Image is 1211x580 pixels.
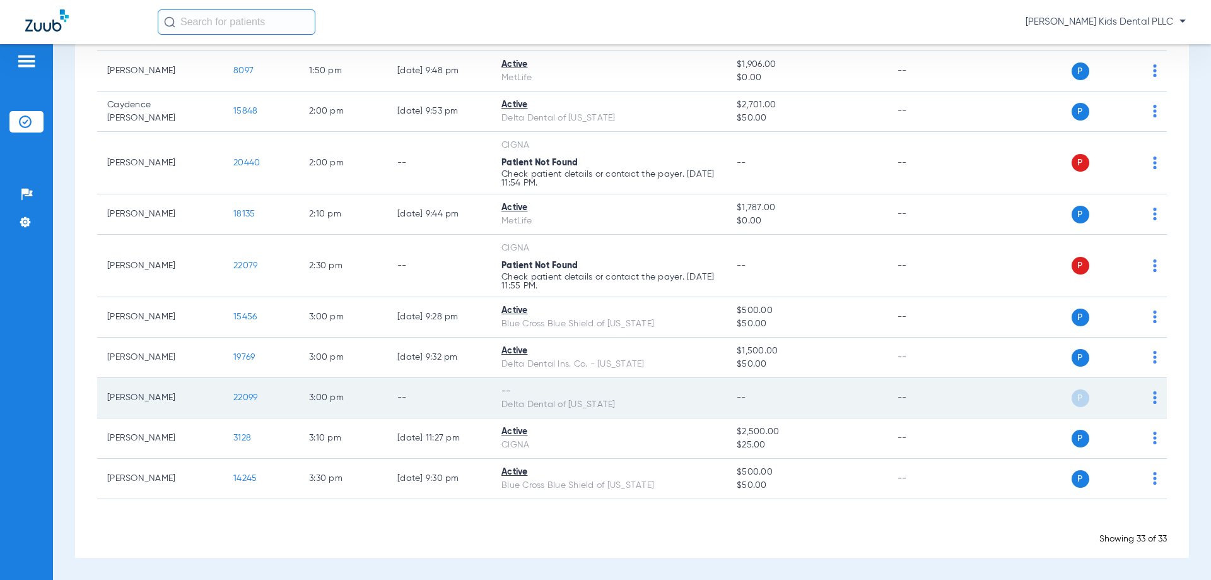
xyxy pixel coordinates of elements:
td: -- [887,194,973,235]
td: 2:10 PM [299,194,387,235]
iframe: Chat Widget [1148,519,1211,580]
div: Delta Dental of [US_STATE] [501,112,717,125]
img: group-dot-blue.svg [1153,208,1157,220]
p: Check patient details or contact the payer. [DATE] 11:54 PM. [501,170,717,187]
span: [PERSON_NAME] Kids Dental PLLC [1026,16,1186,28]
img: Zuub Logo [25,9,69,32]
div: Active [501,58,717,71]
td: 3:30 PM [299,459,387,499]
td: [PERSON_NAME] [97,418,223,459]
td: 3:00 PM [299,378,387,418]
span: $50.00 [737,317,877,331]
td: -- [387,378,491,418]
td: [DATE] 9:53 PM [387,92,491,132]
p: Check patient details or contact the payer. [DATE] 11:55 PM. [501,273,717,290]
div: -- [501,385,717,398]
input: Search for patients [158,9,315,35]
img: group-dot-blue.svg [1153,391,1157,404]
div: Blue Cross Blue Shield of [US_STATE] [501,479,717,492]
div: CIGNA [501,439,717,452]
div: Active [501,425,717,439]
div: CIGNA [501,242,717,255]
td: [DATE] 9:28 PM [387,297,491,338]
span: P [1072,206,1089,223]
td: [PERSON_NAME] [97,51,223,92]
td: -- [887,92,973,132]
td: -- [887,418,973,459]
td: -- [887,338,973,378]
td: [DATE] 9:32 PM [387,338,491,378]
img: group-dot-blue.svg [1153,311,1157,323]
span: $2,701.00 [737,98,877,112]
td: [PERSON_NAME] [97,132,223,194]
td: -- [887,297,973,338]
td: -- [887,132,973,194]
td: [PERSON_NAME] [97,235,223,297]
span: 20440 [233,158,260,167]
span: P [1072,257,1089,275]
td: 3:10 PM [299,418,387,459]
div: Delta Dental of [US_STATE] [501,398,717,411]
img: Search Icon [164,16,175,28]
img: group-dot-blue.svg [1153,259,1157,272]
span: 14245 [233,474,257,483]
img: group-dot-blue.svg [1153,157,1157,169]
span: $50.00 [737,358,877,371]
div: Active [501,304,717,317]
td: [PERSON_NAME] [97,297,223,338]
td: 2:30 PM [299,235,387,297]
span: $0.00 [737,215,877,228]
div: Delta Dental Ins. Co. - [US_STATE] [501,358,717,371]
td: 1:50 PM [299,51,387,92]
span: $500.00 [737,466,877,479]
span: -- [737,393,746,402]
td: [PERSON_NAME] [97,459,223,499]
span: $1,787.00 [737,201,877,215]
div: Active [501,345,717,358]
span: 8097 [233,66,254,75]
img: group-dot-blue.svg [1153,432,1157,444]
span: $500.00 [737,304,877,317]
span: P [1072,103,1089,121]
span: $25.00 [737,439,877,452]
span: Patient Not Found [501,158,578,167]
td: [PERSON_NAME] [97,194,223,235]
td: [PERSON_NAME] [97,338,223,378]
td: [DATE] 9:44 PM [387,194,491,235]
span: P [1072,470,1089,488]
img: hamburger-icon [16,54,37,69]
span: $1,500.00 [737,345,877,358]
span: $50.00 [737,112,877,125]
img: group-dot-blue.svg [1153,472,1157,485]
td: -- [387,132,491,194]
td: -- [387,235,491,297]
span: -- [737,261,746,270]
td: -- [887,51,973,92]
span: P [1072,430,1089,447]
td: [PERSON_NAME] [97,378,223,418]
span: $2,500.00 [737,425,877,439]
span: P [1072,349,1089,367]
div: CIGNA [501,139,717,152]
span: -- [737,158,746,167]
div: Active [501,201,717,215]
span: Showing 33 of 33 [1099,535,1167,543]
td: 3:00 PM [299,297,387,338]
span: 19769 [233,353,255,362]
span: P [1072,62,1089,80]
td: -- [887,459,973,499]
td: [DATE] 11:27 PM [387,418,491,459]
td: 3:00 PM [299,338,387,378]
span: 15456 [233,312,257,321]
span: 18135 [233,210,255,218]
span: $1,906.00 [737,58,877,71]
span: $50.00 [737,479,877,492]
div: MetLife [501,71,717,85]
td: [DATE] 9:30 PM [387,459,491,499]
span: P [1072,309,1089,326]
td: 2:00 PM [299,132,387,194]
div: Active [501,98,717,112]
td: [DATE] 9:48 PM [387,51,491,92]
span: $0.00 [737,71,877,85]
